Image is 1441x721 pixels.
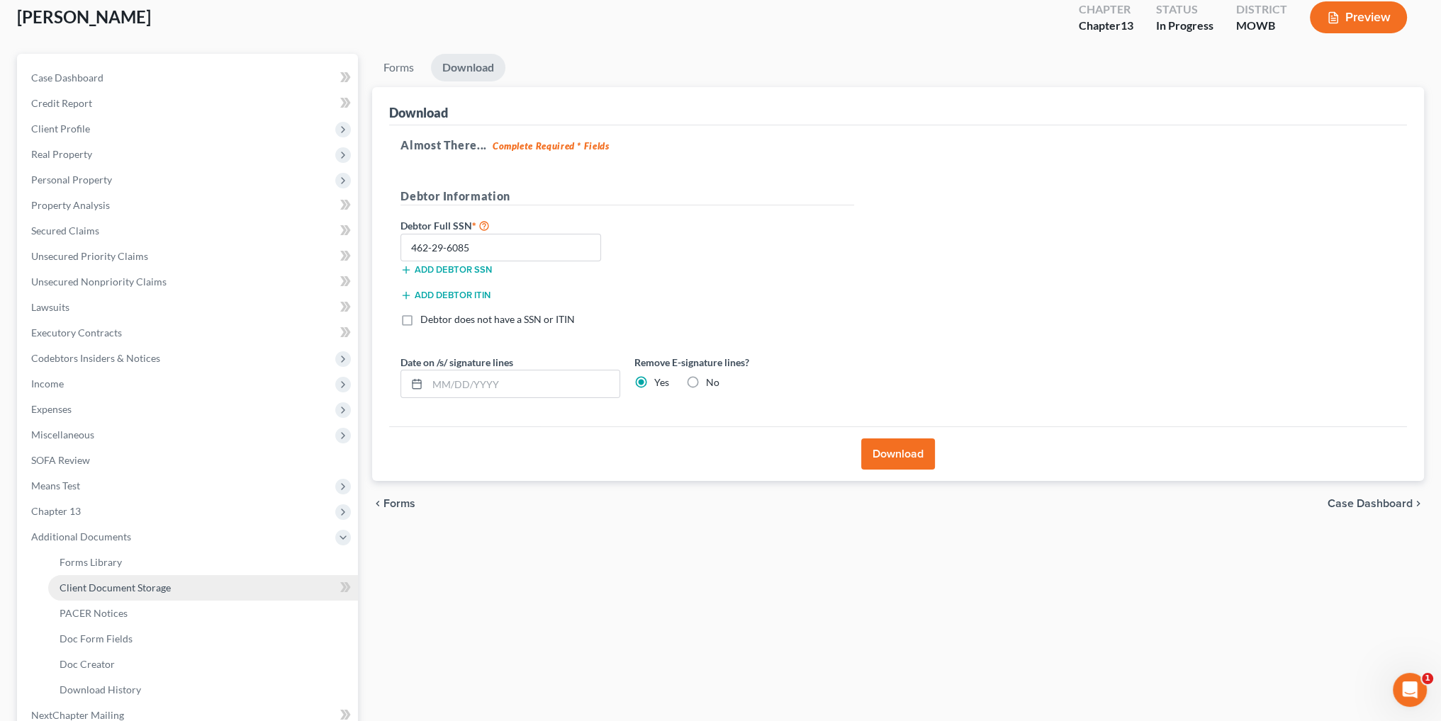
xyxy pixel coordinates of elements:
[1310,1,1407,33] button: Preview
[31,148,92,160] span: Real Property
[31,454,90,466] span: SOFA Review
[861,438,935,470] button: Download
[31,403,72,415] span: Expenses
[20,295,358,320] a: Lawsuits
[31,352,160,364] span: Codebtors Insiders & Notices
[60,581,171,594] span: Client Document Storage
[48,575,358,601] a: Client Document Storage
[1236,18,1287,34] div: MOWB
[31,72,103,84] span: Case Dashboard
[654,375,669,390] label: Yes
[634,355,854,370] label: Remove E-signature lines?
[1156,18,1213,34] div: In Progress
[706,375,719,390] label: No
[372,498,434,509] button: chevron_left Forms
[60,556,122,568] span: Forms Library
[400,290,490,301] button: Add debtor ITIN
[31,250,148,262] span: Unsecured Priority Claims
[31,174,112,186] span: Personal Property
[20,193,358,218] a: Property Analysis
[60,658,115,670] span: Doc Creator
[420,312,575,327] label: Debtor does not have a SSN or ITIN
[1413,498,1424,509] i: chevron_right
[1236,1,1287,18] div: District
[20,448,358,473] a: SOFA Review
[383,498,415,509] span: Forms
[393,217,627,234] label: Debtor Full SSN
[31,276,167,288] span: Unsecured Nonpriority Claims
[31,301,69,313] span: Lawsuits
[31,377,64,390] span: Income
[1121,18,1133,32] span: 13
[48,550,358,575] a: Forms Library
[31,428,94,441] span: Miscellaneous
[48,601,358,626] a: PACER Notices
[372,498,383,509] i: chevron_left
[31,225,99,237] span: Secured Claims
[1079,1,1133,18] div: Chapter
[31,709,124,721] span: NextChapter Mailing
[493,140,610,152] strong: Complete Required * Fields
[31,327,122,339] span: Executory Contracts
[400,355,513,370] label: Date on /s/ signature lines
[1156,1,1213,18] div: Status
[48,677,358,703] a: Download History
[372,54,425,81] a: Forms
[60,683,141,696] span: Download History
[1079,18,1133,34] div: Chapter
[31,97,92,109] span: Credit Report
[20,244,358,269] a: Unsecured Priority Claims
[20,91,358,116] a: Credit Report
[400,188,854,205] h5: Debtor Information
[20,269,358,295] a: Unsecured Nonpriority Claims
[31,123,90,135] span: Client Profile
[400,264,492,276] button: Add debtor SSN
[427,370,619,397] input: MM/DD/YYYY
[31,479,80,492] span: Means Test
[20,218,358,244] a: Secured Claims
[20,320,358,346] a: Executory Contracts
[1422,673,1433,684] span: 1
[1393,673,1427,707] iframe: Intercom live chat
[31,530,131,543] span: Additional Documents
[20,65,358,91] a: Case Dashboard
[1328,498,1413,509] span: Case Dashboard
[31,505,81,517] span: Chapter 13
[17,6,151,27] span: [PERSON_NAME]
[31,199,110,211] span: Property Analysis
[48,626,358,652] a: Doc Form Fields
[389,104,448,121] div: Download
[400,137,1396,154] h5: Almost There...
[60,607,128,619] span: PACER Notices
[1328,498,1424,509] a: Case Dashboard chevron_right
[431,54,505,81] a: Download
[400,234,601,262] input: XXX-XX-XXXX
[48,652,358,677] a: Doc Creator
[60,632,133,645] span: Doc Form Fields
